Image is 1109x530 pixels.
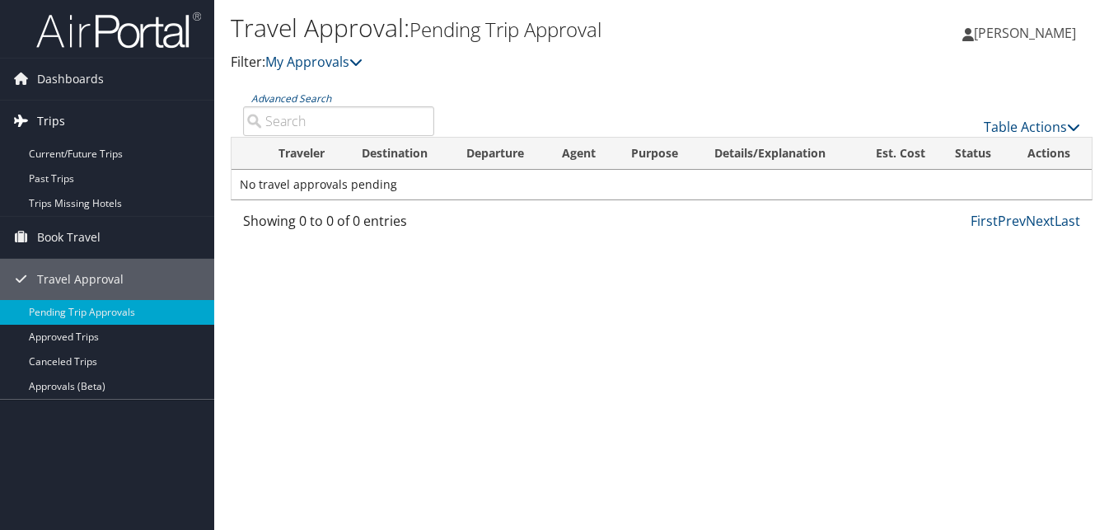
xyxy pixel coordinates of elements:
th: Purpose [616,138,700,170]
th: Destination: activate to sort column ascending [347,138,452,170]
input: Advanced Search [243,106,434,136]
a: Last [1055,212,1080,230]
span: Book Travel [37,217,101,258]
th: Agent [547,138,616,170]
h1: Travel Approval: [231,11,805,45]
th: Actions [1013,138,1092,170]
a: Next [1026,212,1055,230]
a: Advanced Search [251,91,331,106]
div: Showing 0 to 0 of 0 entries [243,211,434,239]
th: Est. Cost: activate to sort column ascending [854,138,940,170]
th: Status: activate to sort column ascending [940,138,1012,170]
img: airportal-logo.png [36,11,201,49]
span: [PERSON_NAME] [974,24,1076,42]
small: Pending Trip Approval [409,16,601,43]
td: No travel approvals pending [232,170,1092,199]
span: Travel Approval [37,259,124,300]
span: Dashboards [37,59,104,100]
a: [PERSON_NAME] [962,8,1093,58]
th: Departure: activate to sort column ascending [452,138,547,170]
a: First [971,212,998,230]
span: Trips [37,101,65,142]
th: Traveler: activate to sort column ascending [264,138,347,170]
a: Prev [998,212,1026,230]
a: Table Actions [984,118,1080,136]
p: Filter: [231,52,805,73]
th: Details/Explanation [700,138,854,170]
a: My Approvals [265,53,363,71]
